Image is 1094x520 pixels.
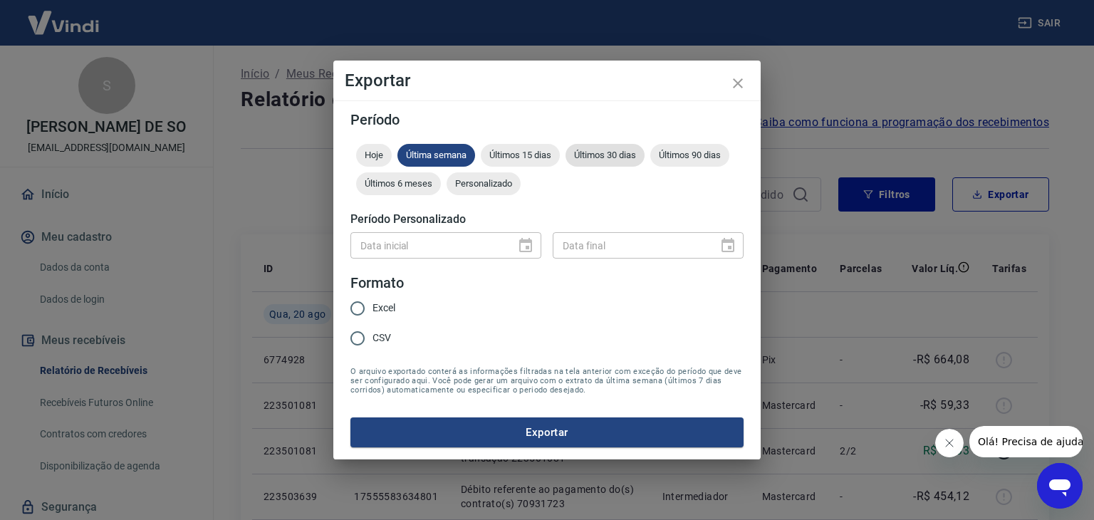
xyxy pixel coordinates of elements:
span: Últimos 30 dias [566,150,645,160]
h4: Exportar [345,72,749,89]
span: Hoje [356,150,392,160]
div: Personalizado [447,172,521,195]
button: Exportar [350,417,744,447]
div: Últimos 30 dias [566,144,645,167]
iframe: Mensagem da empresa [969,426,1083,457]
input: DD/MM/YYYY [553,232,708,259]
div: Última semana [397,144,475,167]
h5: Período Personalizado [350,212,744,227]
h5: Período [350,113,744,127]
span: Última semana [397,150,475,160]
iframe: Fechar mensagem [935,429,964,457]
input: DD/MM/YYYY [350,232,506,259]
button: close [721,66,755,100]
div: Últimos 90 dias [650,144,729,167]
span: Personalizado [447,178,521,189]
div: Últimos 15 dias [481,144,560,167]
span: O arquivo exportado conterá as informações filtradas na tela anterior com exceção do período que ... [350,367,744,395]
span: Olá! Precisa de ajuda? [9,10,120,21]
span: Excel [373,301,395,316]
span: Últimos 15 dias [481,150,560,160]
legend: Formato [350,273,404,293]
iframe: Botão para abrir a janela de mensagens [1037,463,1083,509]
div: Hoje [356,144,392,167]
span: Últimos 90 dias [650,150,729,160]
span: Últimos 6 meses [356,178,441,189]
span: CSV [373,331,391,345]
div: Últimos 6 meses [356,172,441,195]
